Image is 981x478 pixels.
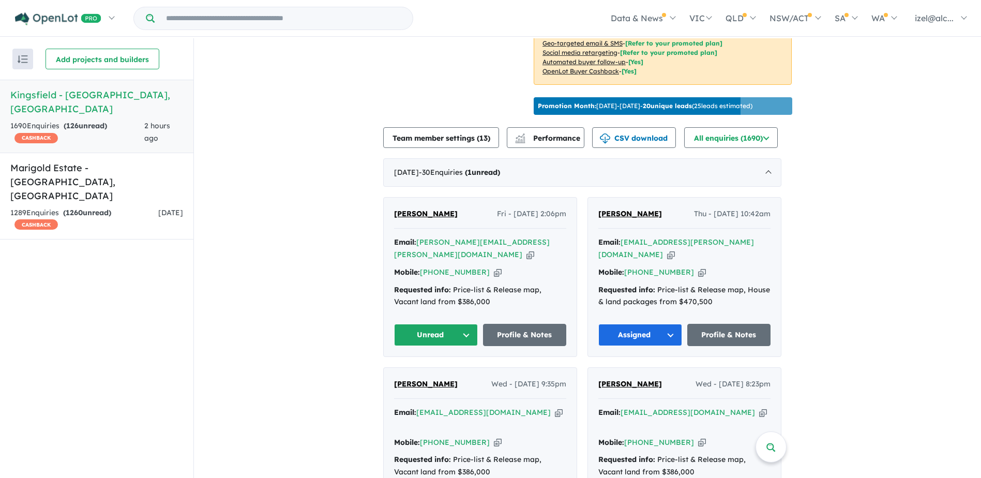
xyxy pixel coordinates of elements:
img: download icon [600,133,610,144]
button: CSV download [592,127,676,148]
button: Copy [759,407,767,418]
a: [PHONE_NUMBER] [624,267,694,277]
button: Copy [698,267,706,278]
h5: Kingsfield - [GEOGRAPHIC_DATA] , [GEOGRAPHIC_DATA] [10,88,183,116]
a: [PERSON_NAME] [394,208,458,220]
div: 1690 Enquir ies [10,120,144,145]
span: [Yes] [622,67,637,75]
strong: Requested info: [598,455,655,464]
span: 1 [467,168,472,177]
div: 1289 Enquir ies [10,207,158,232]
strong: Requested info: [394,285,451,294]
button: Copy [698,437,706,448]
img: bar-chart.svg [515,137,525,143]
strong: Email: [598,237,621,247]
img: Openlot PRO Logo White [15,12,101,25]
u: Automated buyer follow-up [542,58,626,66]
span: [Yes] [628,58,643,66]
a: [PHONE_NUMBER] [624,438,694,447]
span: Thu - [DATE] 10:42am [694,208,771,220]
button: Copy [494,267,502,278]
strong: ( unread) [465,168,500,177]
button: All enquiries (1690) [684,127,778,148]
div: Price-list & Release map, Vacant land from $386,000 [394,284,566,309]
button: Copy [494,437,502,448]
u: OpenLot Buyer Cashback [542,67,619,75]
span: izel@alc... [915,13,954,23]
button: Performance [507,127,584,148]
span: Wed - [DATE] 8:23pm [696,378,771,391]
img: sort.svg [18,55,28,63]
strong: ( unread) [63,208,111,217]
u: Social media retargeting [542,49,617,56]
strong: Mobile: [394,438,420,447]
input: Try estate name, suburb, builder or developer [157,7,411,29]
div: Price-list & Release map, House & land packages from $470,500 [598,284,771,309]
strong: Mobile: [598,267,624,277]
a: [PHONE_NUMBER] [420,267,490,277]
a: [PHONE_NUMBER] [420,438,490,447]
span: Performance [517,133,580,143]
a: [EMAIL_ADDRESS][DOMAIN_NAME] [621,408,755,417]
a: [PERSON_NAME] [394,378,458,391]
strong: Requested info: [598,285,655,294]
strong: ( unread) [64,121,107,130]
button: Unread [394,324,478,346]
span: Wed - [DATE] 9:35pm [491,378,566,391]
span: CASHBACK [14,219,58,230]
b: Promotion Month: [538,102,596,110]
span: Fri - [DATE] 2:06pm [497,208,566,220]
span: 13 [479,133,488,143]
span: 1260 [66,208,83,217]
span: [Refer to your promoted plan] [625,39,722,47]
strong: Email: [598,408,621,417]
a: [PERSON_NAME] [598,208,662,220]
span: 126 [66,121,79,130]
a: [EMAIL_ADDRESS][PERSON_NAME][DOMAIN_NAME] [598,237,754,259]
button: Copy [526,249,534,260]
button: Copy [667,249,675,260]
strong: Email: [394,408,416,417]
button: Add projects and builders [46,49,159,69]
button: Team member settings (13) [383,127,499,148]
span: [Refer to your promoted plan] [620,49,717,56]
a: Profile & Notes [483,324,567,346]
u: Geo-targeted email & SMS [542,39,623,47]
span: CASHBACK [14,133,58,143]
strong: Mobile: [394,267,420,277]
span: - 30 Enquir ies [419,168,500,177]
span: [PERSON_NAME] [394,379,458,389]
a: [PERSON_NAME] [598,378,662,391]
strong: Requested info: [394,455,451,464]
strong: Email: [394,237,416,247]
strong: Mobile: [598,438,624,447]
span: [PERSON_NAME] [394,209,458,218]
a: [EMAIL_ADDRESS][DOMAIN_NAME] [416,408,551,417]
button: Copy [555,407,563,418]
p: [DATE] - [DATE] - ( 25 leads estimated) [538,101,752,111]
button: Assigned [598,324,682,346]
span: [DATE] [158,208,183,217]
b: 20 unique leads [643,102,692,110]
span: 2 hours ago [144,121,170,143]
span: [PERSON_NAME] [598,379,662,389]
div: [DATE] [383,158,781,187]
a: Profile & Notes [687,324,771,346]
span: [PERSON_NAME] [598,209,662,218]
img: line-chart.svg [516,133,525,139]
h5: Marigold Estate - [GEOGRAPHIC_DATA] , [GEOGRAPHIC_DATA] [10,161,183,203]
a: [PERSON_NAME][EMAIL_ADDRESS][PERSON_NAME][DOMAIN_NAME] [394,237,550,259]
